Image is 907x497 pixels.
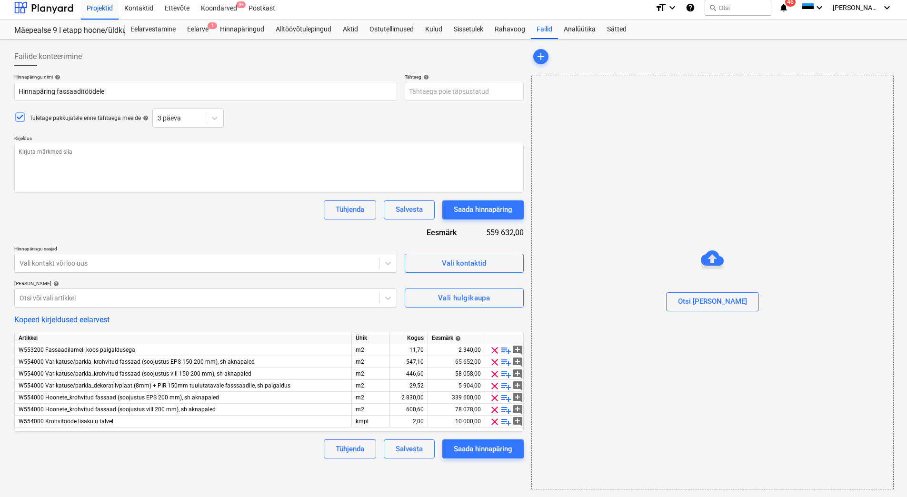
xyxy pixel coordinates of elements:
[405,82,524,101] input: Tähtaega pole täpsustatud
[512,404,523,416] span: add_comment
[453,336,461,341] span: help
[535,51,547,62] span: add
[30,114,149,122] div: Tuletage pakkujatele enne tähtaega meelde
[337,20,364,39] a: Aktid
[19,370,251,377] span: W554000 Varikatuse/parkla_krohvitud fassaad (soojustus vill 150-200 mm), sh aknapaled
[181,20,214,39] div: Eelarve
[14,74,397,80] div: Hinnapäringu nimi
[432,380,481,392] div: 5 904,00
[14,246,397,254] p: Hinnapäringu saajad
[432,416,481,427] div: 10 000,00
[432,356,481,368] div: 65 652,00
[53,74,60,80] span: help
[352,404,390,416] div: m2
[141,115,149,121] span: help
[14,51,82,62] span: Failide konteerimine
[14,26,113,36] div: Mäepealse 9 I etapp hoone/üldkulud//maatööd (2101988//2101671)
[352,356,390,368] div: m2
[531,20,558,39] a: Failid
[19,394,219,401] span: W554000 Hoonete_krohvitud fassaad (soojustus EPS 200 mm), sh aknapaled
[214,20,270,39] a: Hinnapäringud
[432,332,481,344] div: Eesmärk
[125,20,181,39] div: Eelarvestamine
[666,292,759,311] button: Otsi [PERSON_NAME]
[396,203,423,216] div: Salvesta
[352,368,390,380] div: m2
[352,392,390,404] div: m2
[19,358,255,365] span: W554000 Varikatuse/parkla_krohvitud fassaad (soojustus EPS 150-200 mm), sh aknapaled
[432,392,481,404] div: 339 600,00
[512,357,523,368] span: add_comment
[51,281,59,287] span: help
[352,380,390,392] div: m2
[881,2,893,13] i: keyboard_arrow_down
[270,20,337,39] div: Alltöövõtulepingud
[394,416,424,427] div: 2,00
[500,380,512,392] span: playlist_add
[558,20,601,39] a: Analüütika
[655,2,667,13] i: format_size
[384,439,435,458] button: Salvesta
[667,2,678,13] i: keyboard_arrow_down
[419,20,448,39] a: Kulud
[448,20,489,39] a: Sissetulek
[394,404,424,416] div: 600,60
[19,382,290,389] span: W554000 Varikatuse/parkla_dekoratiivplaat (8mm) + PIR 150mm tuulutatavale fasssaadile, sh paigaldus
[833,4,880,11] span: [PERSON_NAME]
[421,74,429,80] span: help
[432,344,481,356] div: 2 340,00
[531,76,894,489] div: Otsi [PERSON_NAME]
[512,368,523,380] span: add_comment
[384,200,435,219] button: Salvesta
[405,288,524,308] button: Vali hulgikaupa
[405,74,524,80] div: Tähtaeg
[472,227,523,238] div: 559 632,00
[394,380,424,392] div: 29,52
[500,404,512,416] span: playlist_add
[859,451,907,497] iframe: Chat Widget
[512,380,523,392] span: add_comment
[438,292,490,304] div: Vali hulgikaupa
[400,227,472,238] div: Eesmärk
[601,20,632,39] a: Sätted
[489,416,500,427] span: clear
[14,82,397,101] input: Dokumendi nimi
[489,357,500,368] span: clear
[364,20,419,39] a: Ostutellimused
[208,22,217,29] span: 1
[678,295,747,308] div: Otsi [PERSON_NAME]
[454,203,512,216] div: Saada hinnapäring
[15,332,352,344] div: Artikkel
[442,200,524,219] button: Saada hinnapäring
[489,20,531,39] a: Rahavoog
[489,404,500,416] span: clear
[394,344,424,356] div: 11,70
[181,20,214,39] a: Eelarve1
[336,203,364,216] div: Tühjenda
[236,1,246,8] span: 9+
[396,443,423,455] div: Salvesta
[19,418,113,425] span: W554000 Krohvitööde lisakulu talvel
[442,439,524,458] button: Saada hinnapäring
[442,257,486,269] div: Vali kontaktid
[324,439,376,458] button: Tühjenda
[454,443,512,455] div: Saada hinnapäring
[324,200,376,219] button: Tühjenda
[500,416,512,427] span: playlist_add
[352,332,390,344] div: Ühik
[14,280,397,287] div: [PERSON_NAME]
[814,2,825,13] i: keyboard_arrow_down
[500,392,512,404] span: playlist_add
[432,368,481,380] div: 58 058,00
[686,2,695,13] i: Abikeskus
[512,392,523,404] span: add_comment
